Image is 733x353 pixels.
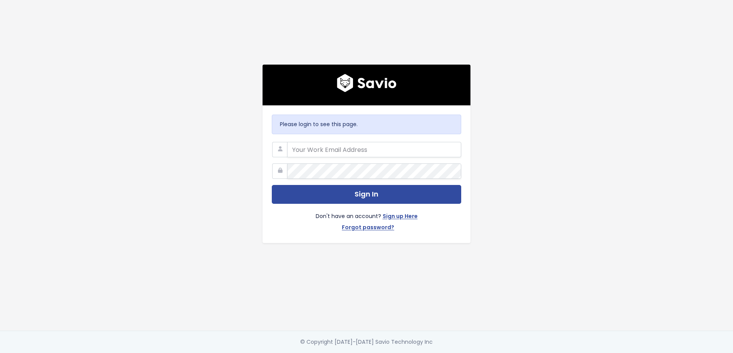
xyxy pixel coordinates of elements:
[300,337,433,347] div: © Copyright [DATE]-[DATE] Savio Technology Inc
[287,142,461,157] input: Your Work Email Address
[383,211,418,223] a: Sign up Here
[342,223,394,234] a: Forgot password?
[272,185,461,204] button: Sign In
[337,74,397,92] img: logo600x187.a314fd40982d.png
[280,120,453,129] p: Please login to see this page.
[272,204,461,234] div: Don't have an account?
